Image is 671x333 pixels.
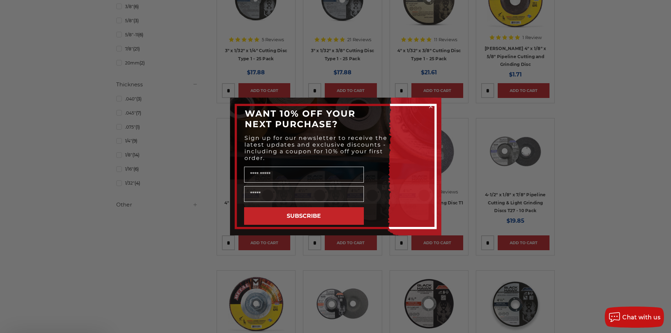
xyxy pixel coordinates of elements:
[244,186,364,202] input: Email
[605,307,664,328] button: Chat with us
[244,135,387,161] span: Sign up for our newsletter to receive the latest updates and exclusive discounts - including a co...
[427,103,434,110] button: Close dialog
[622,314,660,321] span: Chat with us
[244,207,364,225] button: SUBSCRIBE
[245,108,355,129] span: WANT 10% OFF YOUR NEXT PURCHASE?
